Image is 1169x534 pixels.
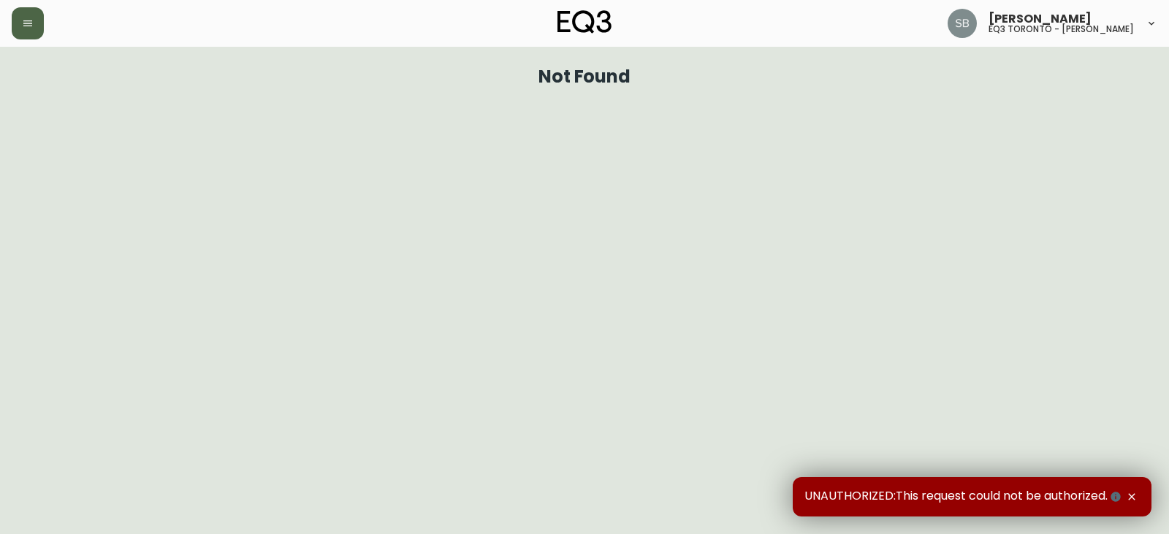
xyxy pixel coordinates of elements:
h1: Not Found [538,70,631,83]
h5: eq3 toronto - [PERSON_NAME] [989,25,1134,34]
img: 62e4f14275e5c688c761ab51c449f16a [948,9,977,38]
img: logo [557,10,612,34]
span: UNAUTHORIZED:This request could not be authorized. [804,489,1124,505]
span: [PERSON_NAME] [989,13,1092,25]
